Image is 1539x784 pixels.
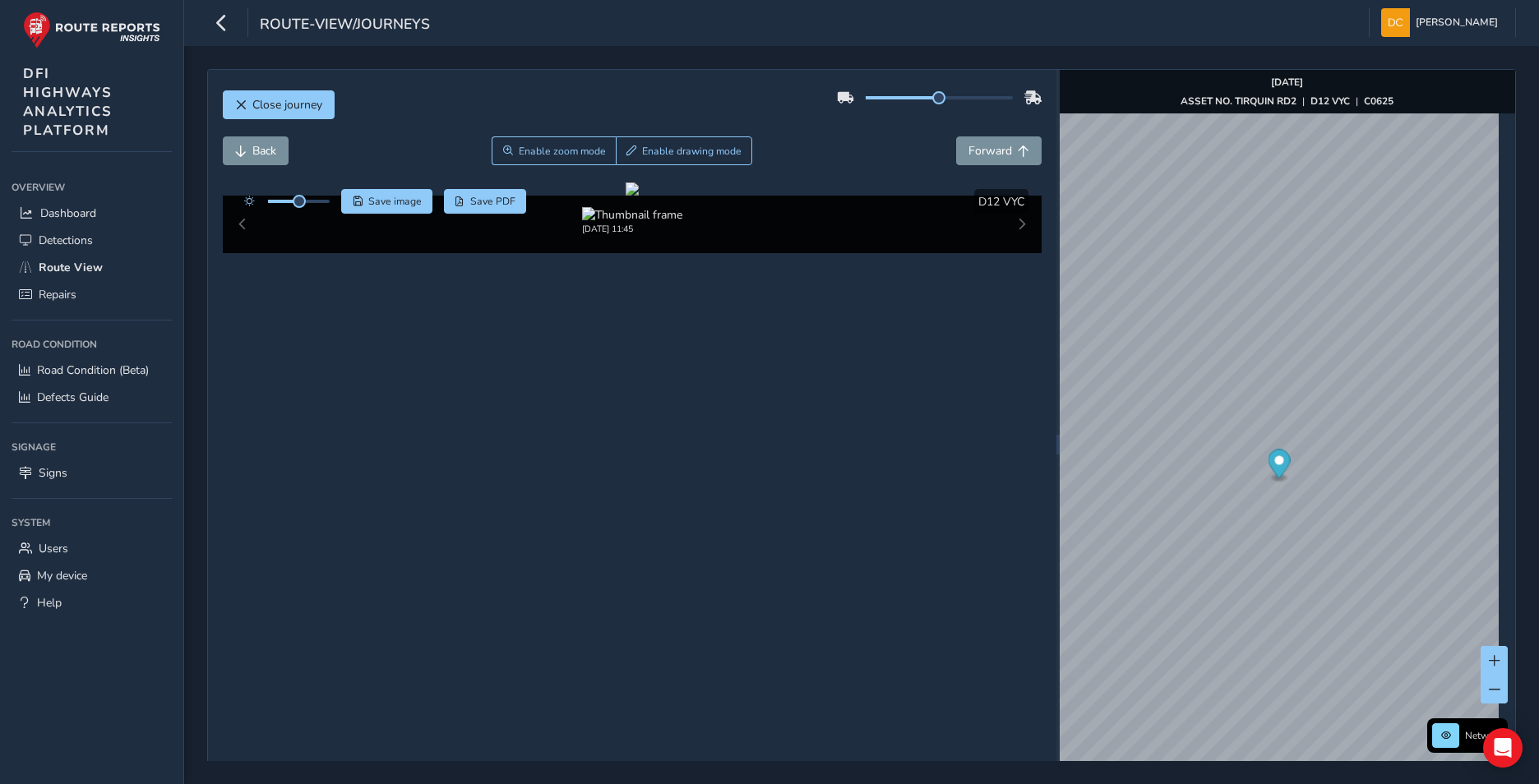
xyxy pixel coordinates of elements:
div: Overview [12,175,172,200]
span: Enable drawing mode [642,145,742,158]
a: My device [12,562,172,589]
a: Signs [12,459,172,487]
a: Users [12,535,172,562]
span: Save PDF [470,195,515,208]
span: Defects Guide [37,390,109,405]
span: My device [37,568,87,583]
a: Repairs [12,281,172,308]
strong: [DATE] [1271,76,1303,89]
span: D12 VYC [978,194,1024,210]
a: Defects Guide [12,384,172,411]
button: Close journey [223,90,335,119]
a: Dashboard [12,200,172,227]
div: Signage [12,435,172,459]
button: [PERSON_NAME] [1381,8,1504,37]
a: Detections [12,227,172,254]
button: Forward [956,136,1042,165]
a: Route View [12,254,172,281]
div: | | [1181,95,1393,108]
span: Signs [39,465,67,481]
img: rr logo [23,12,160,48]
span: route-view/journeys [260,14,430,37]
span: Back [252,143,276,159]
span: Close journey [252,97,322,113]
button: Draw [616,136,753,165]
span: Route View [39,260,103,275]
button: Back [223,136,289,165]
div: [DATE] 11:45 [582,223,682,235]
span: Detections [39,233,93,248]
span: Users [39,541,68,556]
div: Map marker [1268,450,1290,483]
span: Road Condition (Beta) [37,362,149,378]
strong: D12 VYC [1310,95,1350,108]
span: Forward [968,143,1012,159]
strong: C0625 [1364,95,1393,108]
button: Save [341,189,432,214]
div: System [12,510,172,535]
span: [PERSON_NAME] [1416,8,1498,37]
a: Road Condition (Beta) [12,357,172,384]
button: Zoom [492,136,616,165]
a: Help [12,589,172,616]
span: Network [1465,729,1503,742]
span: Help [37,595,62,611]
span: DFI HIGHWAYS ANALYTICS PLATFORM [23,64,113,140]
strong: ASSET NO. TIRQUIN RD2 [1181,95,1296,108]
span: Save image [368,195,422,208]
div: Road Condition [12,332,172,357]
span: Dashboard [40,205,96,221]
div: Open Intercom Messenger [1483,728,1523,768]
img: Thumbnail frame [582,207,682,223]
span: Enable zoom mode [519,145,606,158]
span: Repairs [39,287,76,302]
img: diamond-layout [1381,8,1410,37]
button: PDF [444,189,527,214]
